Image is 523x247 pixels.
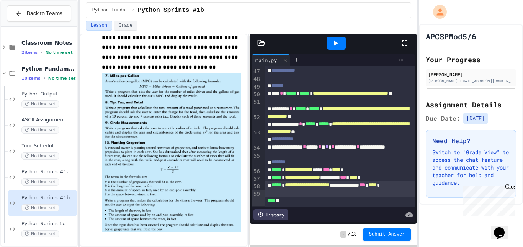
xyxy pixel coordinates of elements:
span: [DATE] [463,113,488,124]
div: 55 [252,152,261,168]
div: 47 [252,68,261,76]
div: main.py [252,54,290,66]
div: 59 [252,190,261,206]
button: Back to Teams [7,5,71,22]
span: - [340,231,346,238]
iframe: chat widget [459,183,515,216]
h3: Need Help? [432,136,510,145]
span: Submit Answer [369,231,405,237]
span: • [44,75,45,81]
span: Python Fundamentals [92,7,129,13]
span: Python Sprints 1c [21,221,76,227]
span: No time set [21,126,59,134]
div: My Account [425,3,449,21]
h2: Your Progress [426,54,516,65]
span: No time set [48,76,76,81]
span: Python Fundamentals [21,65,76,72]
div: History [253,209,288,220]
span: Python Sprints #1b [138,6,204,15]
div: [PERSON_NAME] [428,71,514,78]
span: No time set [45,50,73,55]
span: ASCII Assignment [21,117,76,123]
span: Classroom Notes [21,39,76,46]
span: 2 items [21,50,38,55]
div: Chat with us now!Close [3,3,53,48]
span: Python Sprints #1a [21,169,76,175]
span: No time set [21,152,59,160]
span: 10 items [21,76,41,81]
h1: APCSPMod5/6 [426,31,476,42]
span: No time set [21,100,59,108]
span: 13 [351,231,356,237]
span: Due Date: [426,114,460,123]
div: main.py [252,56,281,64]
iframe: chat widget [491,216,515,239]
div: 51 [252,98,261,114]
div: 57 [252,175,261,183]
div: 53 [252,129,261,144]
span: / [132,7,135,13]
span: No time set [21,230,59,237]
span: No time set [21,178,59,186]
div: 50 [252,91,261,98]
span: Python Output [21,91,76,97]
span: Back to Teams [27,10,62,18]
div: 49 [252,83,261,91]
p: Switch to "Grade View" to access the chat feature and communicate with your teacher for help and ... [432,149,510,187]
span: No time set [21,204,59,211]
span: Your Schedule [21,143,76,149]
div: 48 [252,76,261,83]
div: 58 [252,183,261,190]
span: Python Sprints #1b [21,195,76,201]
span: / [348,231,350,237]
span: • [41,49,42,55]
div: 54 [252,144,261,152]
div: [PERSON_NAME][EMAIL_ADDRESS][DOMAIN_NAME] [428,78,514,84]
div: 60 [252,206,261,213]
button: Submit Answer [363,228,411,241]
div: 52 [252,114,261,129]
h2: Assignment Details [426,99,516,110]
button: Grade [114,21,137,31]
div: 56 [252,168,261,175]
button: Lesson [86,21,112,31]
